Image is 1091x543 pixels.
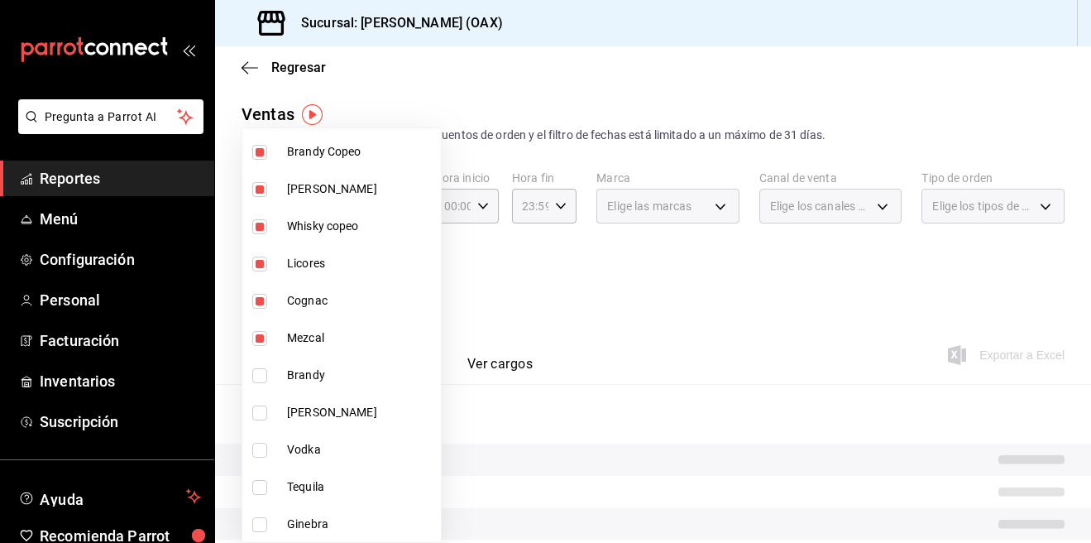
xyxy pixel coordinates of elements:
span: Brandy Copeo [287,143,434,161]
span: Vodka [287,441,434,459]
span: [PERSON_NAME] [287,404,434,421]
span: Cognac [287,292,434,310]
span: Tequila [287,478,434,496]
img: Tooltip marker [302,104,323,125]
span: Whisky copeo [287,218,434,235]
span: Licores [287,255,434,272]
span: Brandy [287,367,434,384]
span: [PERSON_NAME] [287,180,434,198]
span: Ginebra [287,516,434,533]
span: Mezcal [287,329,434,347]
